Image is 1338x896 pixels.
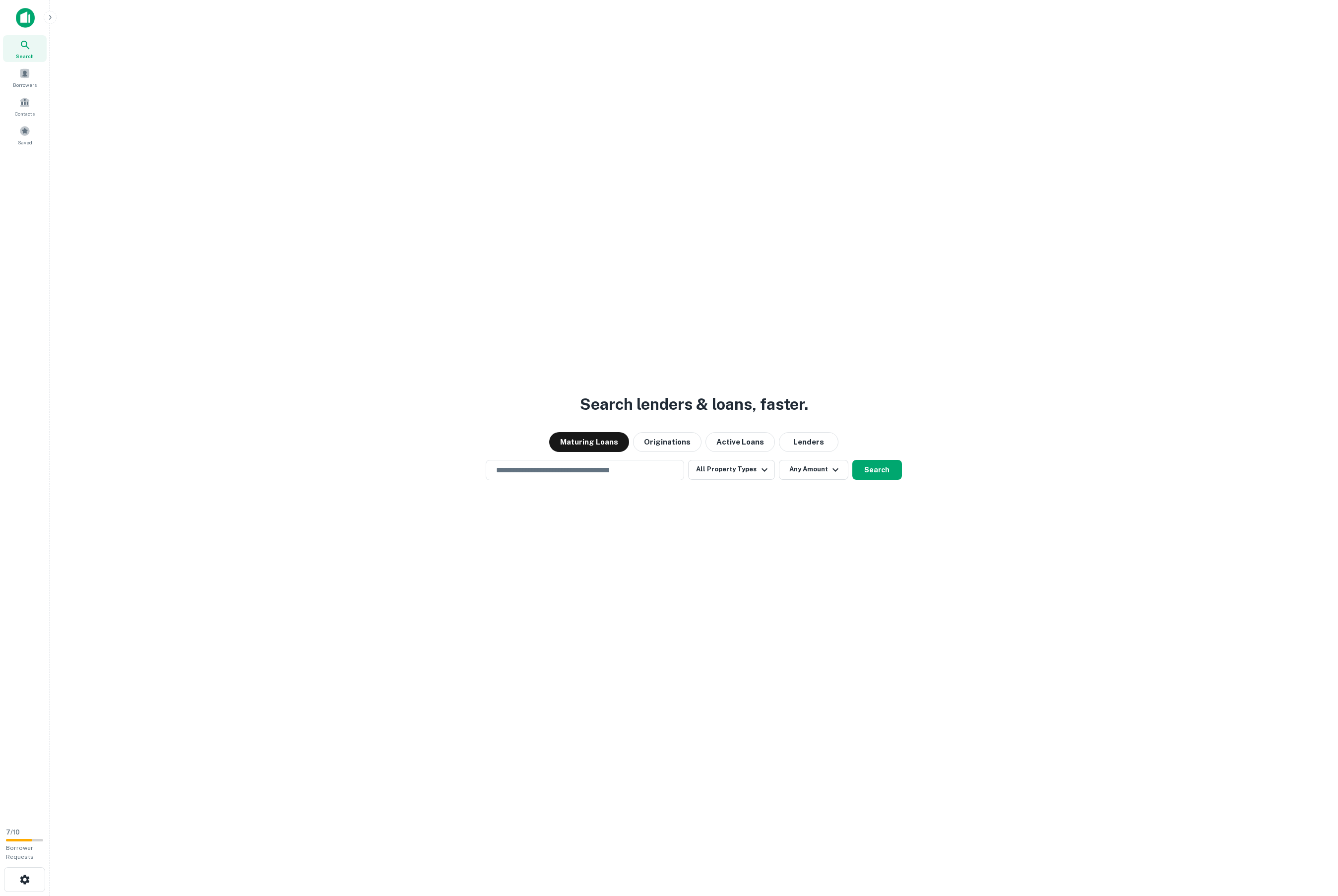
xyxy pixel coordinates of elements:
[18,138,32,146] span: Saved
[3,122,47,148] a: Saved
[16,52,34,60] span: Search
[15,110,35,118] span: Contacts
[6,829,20,836] span: 7 / 10
[6,844,34,860] span: Borrower Requests
[852,460,902,480] button: Search
[3,93,47,120] a: Contacts
[779,460,848,480] button: Any Amount
[779,432,838,452] button: Lenders
[3,35,47,62] a: Search
[16,8,35,28] img: capitalize-icon.png
[1288,817,1338,864] iframe: Chat Widget
[580,392,808,416] h3: Search lenders & loans, faster.
[633,432,701,452] button: Originations
[13,81,37,89] span: Borrowers
[688,460,774,480] button: All Property Types
[705,432,775,452] button: Active Loans
[3,64,47,91] a: Borrowers
[549,432,629,452] button: Maturing Loans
